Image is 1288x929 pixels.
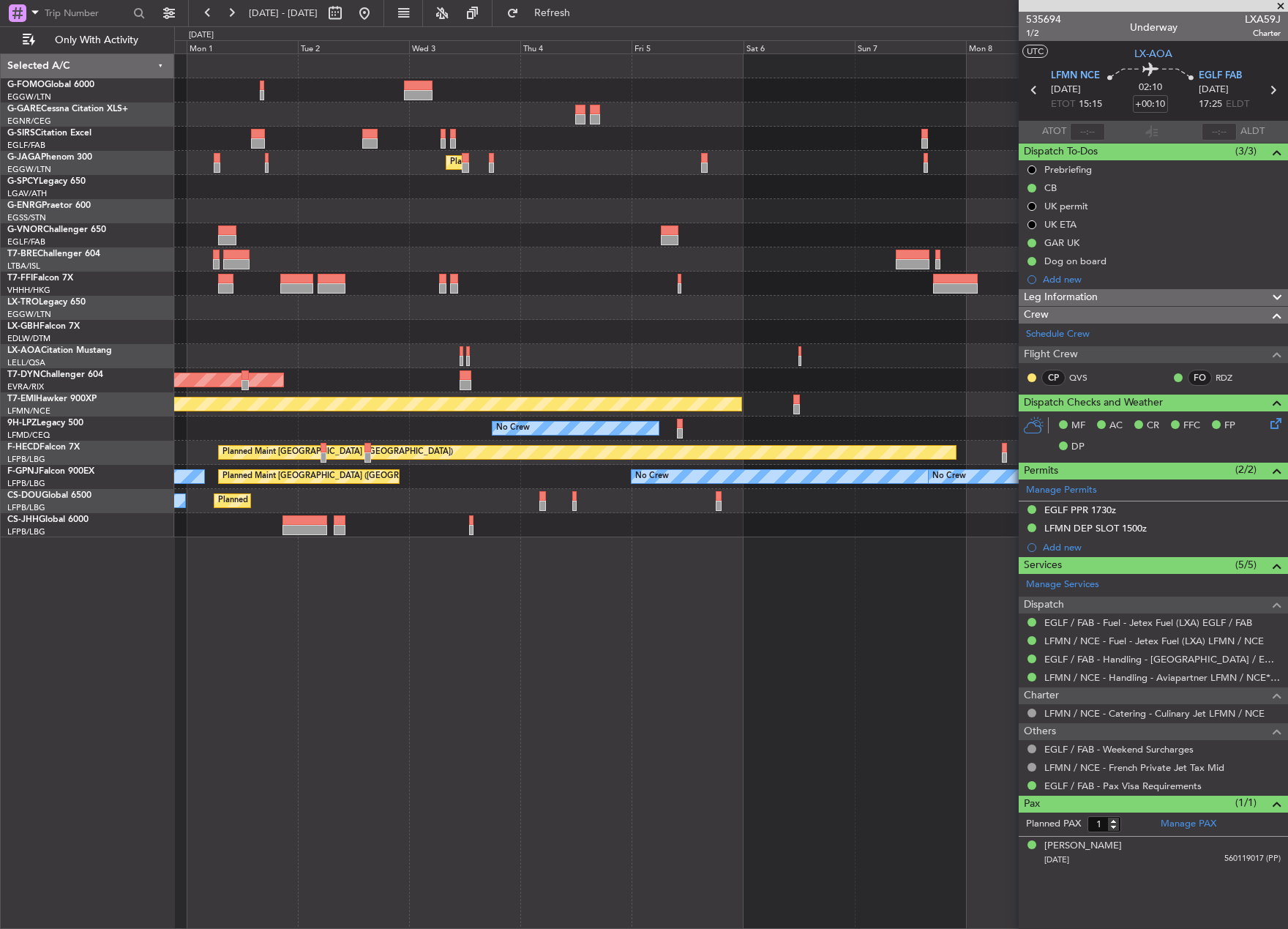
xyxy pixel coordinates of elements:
div: Thu 4 [520,40,632,53]
div: Tue 2 [298,40,409,53]
span: Others [1024,723,1056,740]
a: G-VNORChallenger 650 [7,225,106,234]
a: Manage Services [1026,578,1099,592]
span: MF [1071,419,1085,433]
span: Dispatch [1024,597,1064,613]
a: LFMN / NCE - Catering - Culinary Jet LFMN / NCE [1044,707,1265,720]
div: Dog on board [1044,255,1107,267]
div: Mon 1 [187,40,298,53]
a: EGSS/STN [7,212,46,223]
div: Wed 3 [409,40,520,53]
span: LXA59J [1245,12,1281,27]
button: Refresh [500,1,588,25]
span: F-HECD [7,443,40,452]
span: LFMN NCE [1051,69,1100,83]
a: EGGW/LTN [7,164,51,175]
span: Dispatch Checks and Weather [1024,395,1163,411]
div: Add new [1043,273,1281,286]
span: Crew [1024,307,1049,324]
span: [DATE] [1199,83,1229,97]
div: EGLF PPR 1730z [1044,504,1116,516]
span: G-VNOR [7,225,43,234]
div: Planned Maint [GEOGRAPHIC_DATA] ([GEOGRAPHIC_DATA]) [218,490,449,512]
span: T7-BRE [7,250,37,258]
input: --:-- [1070,123,1105,141]
div: Planned Maint [GEOGRAPHIC_DATA] ([GEOGRAPHIC_DATA]) [450,152,681,174]
span: Pax [1024,796,1040,813]
a: 9H-LPZLegacy 500 [7,419,83,428]
span: Refresh [522,8,583,18]
a: T7-EMIHawker 900XP [7,395,97,403]
a: CS-JHHGlobal 6000 [7,515,89,524]
span: 9H-LPZ [7,419,37,428]
div: Add new [1043,541,1281,553]
span: F-GPNJ [7,467,39,476]
span: LX-AOA [7,346,41,355]
div: [PERSON_NAME] [1044,839,1122,854]
button: Only With Activity [16,29,159,52]
span: [DATE] [1044,854,1069,865]
span: AC [1109,419,1123,433]
a: Manage PAX [1161,817,1216,832]
span: (5/5) [1235,557,1257,572]
span: 02:10 [1139,81,1162,95]
a: LX-GBHFalcon 7X [7,322,80,331]
a: LFPB/LBG [7,502,45,513]
span: T7-EMI [7,395,36,403]
span: Flight Crew [1024,346,1078,363]
a: RDZ [1216,371,1248,384]
a: G-FOMOGlobal 6000 [7,81,94,89]
span: LX-AOA [1134,46,1172,61]
div: UK ETA [1044,218,1077,231]
span: FFC [1183,419,1200,433]
div: LFMN DEP SLOT 1500z [1044,522,1147,534]
a: EDLW/DTM [7,333,50,344]
div: Mon 8 [966,40,1077,53]
a: EVRA/RIX [7,381,44,392]
span: G-JAGA [7,153,41,162]
div: No Crew [932,466,966,488]
a: G-SPCYLegacy 650 [7,177,86,186]
a: LFMN/NCE [7,406,50,417]
span: 560119017 (PP) [1224,853,1281,865]
a: EGLF / FAB - Fuel - Jetex Fuel (LXA) EGLF / FAB [1044,616,1252,629]
span: T7-FFI [7,274,33,283]
span: G-GARE [7,105,41,113]
button: UTC [1022,45,1048,58]
span: G-ENRG [7,201,42,210]
a: EGLF/FAB [7,236,45,247]
span: CR [1147,419,1159,433]
div: [DATE] [189,29,214,42]
span: T7-DYN [7,370,40,379]
a: EGLF/FAB [7,140,45,151]
a: LFPB/LBG [7,526,45,537]
div: Planned Maint [GEOGRAPHIC_DATA] ([GEOGRAPHIC_DATA]) [222,466,453,488]
span: EGLF FAB [1199,69,1242,83]
a: T7-FFIFalcon 7X [7,274,73,283]
span: ELDT [1226,97,1249,112]
a: EGLF / FAB - Handling - [GEOGRAPHIC_DATA] / EGLF / FAB [1044,653,1281,665]
span: LX-TRO [7,298,39,307]
div: CB [1044,182,1057,194]
span: Dispatch To-Dos [1024,143,1098,160]
a: LFMD/CEQ [7,430,50,441]
div: No Crew [496,417,530,439]
span: [DATE] [1051,83,1081,97]
span: (2/2) [1235,462,1257,477]
div: Sat 6 [744,40,855,53]
span: 1/2 [1026,27,1061,40]
span: G-SIRS [7,129,35,138]
span: CS-DOU [7,491,42,500]
span: ETOT [1051,97,1075,112]
a: LTBA/ISL [7,261,40,272]
a: EGLF / FAB - Pax Visa Requirements [1044,780,1202,792]
a: Schedule Crew [1026,327,1090,342]
a: LFPB/LBG [7,478,45,489]
span: Permits [1024,463,1058,480]
span: Leg Information [1024,289,1098,306]
div: Fri 5 [632,40,743,53]
a: EGNR/CEG [7,116,51,127]
div: Underway [1130,20,1177,35]
span: ATOT [1042,124,1066,139]
div: Sun 7 [855,40,966,53]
